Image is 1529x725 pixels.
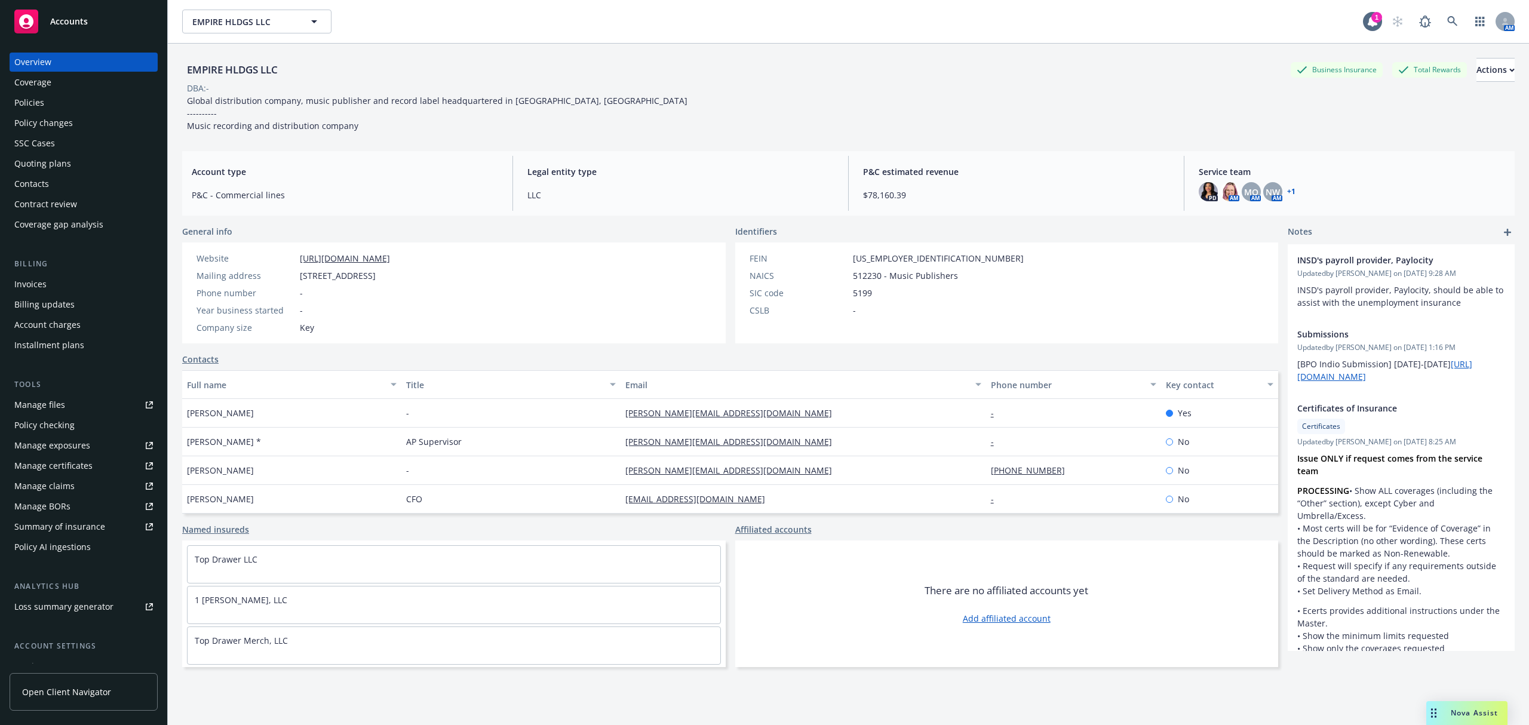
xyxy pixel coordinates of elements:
span: 512230 - Music Publishers [853,269,958,282]
button: Full name [182,370,401,399]
a: [EMAIL_ADDRESS][DOMAIN_NAME] [625,493,775,505]
a: Manage files [10,395,158,414]
div: SIC code [750,287,848,299]
div: Invoices [14,275,47,294]
span: Updated by [PERSON_NAME] on [DATE] 1:16 PM [1297,342,1505,353]
a: [PHONE_NUMBER] [991,465,1074,476]
div: INSD's payroll provider, PaylocityUpdatedby [PERSON_NAME] on [DATE] 9:28 AMINSD's payroll provide... [1288,244,1515,318]
span: - [406,407,409,419]
div: 1 [1371,12,1382,23]
span: Legal entity type [527,165,834,178]
div: Email [625,379,968,391]
a: [PERSON_NAME][EMAIL_ADDRESS][DOMAIN_NAME] [625,436,842,447]
a: Account charges [10,315,158,334]
span: [PERSON_NAME] * [187,435,261,448]
span: Yes [1178,407,1192,419]
div: Account settings [10,640,158,652]
span: No [1178,493,1189,505]
a: Contract review [10,195,158,214]
a: Search [1441,10,1464,33]
img: photo [1220,182,1239,201]
a: Affiliated accounts [735,523,812,536]
a: Top Drawer Merch, LLC [195,635,288,646]
div: Manage claims [14,477,75,496]
a: Installment plans [10,336,158,355]
div: Contract review [14,195,77,214]
span: Service team [1199,165,1505,178]
span: Updated by [PERSON_NAME] on [DATE] 8:25 AM [1297,437,1505,447]
div: Title [406,379,603,391]
span: - [853,304,856,317]
div: Actions [1476,59,1515,81]
div: Business Insurance [1291,62,1383,77]
a: Loss summary generator [10,597,158,616]
div: Manage files [14,395,65,414]
span: 5199 [853,287,872,299]
div: Manage BORs [14,497,70,516]
span: CFO [406,493,422,505]
p: • Show ALL coverages (including the “Other” section), except Cyber and Umbrella/Excess. • Most ce... [1297,484,1505,597]
button: Phone number [986,370,1162,399]
a: Billing updates [10,295,158,314]
a: [URL][DOMAIN_NAME] [300,253,390,264]
div: Coverage gap analysis [14,215,103,234]
div: SSC Cases [14,134,55,153]
div: Installment plans [14,336,84,355]
a: [PERSON_NAME][EMAIL_ADDRESS][DOMAIN_NAME] [625,465,842,476]
strong: PROCESSING [1297,485,1349,496]
a: Summary of insurance [10,517,158,536]
div: Company size [197,321,295,334]
a: Accounts [10,5,158,38]
div: Overview [14,53,51,72]
span: NW [1266,186,1280,198]
a: Manage exposures [10,436,158,455]
button: EMPIRE HLDGS LLC [182,10,331,33]
div: Mailing address [197,269,295,282]
div: Drag to move [1426,701,1441,725]
a: - [991,493,1003,505]
a: 1 [PERSON_NAME], LLC [195,594,287,606]
span: INSD's payroll provider, Paylocity [1297,254,1474,266]
div: NAICS [750,269,848,282]
button: Actions [1476,58,1515,82]
div: Service team [14,657,66,676]
button: Email [621,370,986,399]
div: Policy checking [14,416,75,435]
span: MQ [1244,186,1258,198]
span: [US_EMPLOYER_IDENTIFICATION_NUMBER] [853,252,1024,265]
div: Policies [14,93,44,112]
span: LLC [527,189,834,201]
div: Billing [10,258,158,270]
a: Overview [10,53,158,72]
span: Key [300,321,314,334]
a: Quoting plans [10,154,158,173]
a: Add affiliated account [963,612,1051,625]
span: [PERSON_NAME] [187,493,254,505]
a: Named insureds [182,523,249,536]
a: +1 [1287,188,1295,195]
span: No [1178,435,1189,448]
span: INSD's payroll provider, Paylocity, should be able to assist with the unemployment insurance [1297,284,1506,308]
a: Contacts [182,353,219,365]
div: Website [197,252,295,265]
div: Total Rewards [1392,62,1467,77]
p: [BPO Indio Submission] [DATE]-[DATE] [1297,358,1505,383]
span: - [300,304,303,317]
a: Policies [10,93,158,112]
span: P&C - Commercial lines [192,189,498,201]
span: No [1178,464,1189,477]
div: SubmissionsUpdatedby [PERSON_NAME] on [DATE] 1:16 PM[BPO Indio Submission] [DATE]-[DATE][URL][DOM... [1288,318,1515,392]
a: Manage claims [10,477,158,496]
a: Policy changes [10,113,158,133]
div: Analytics hub [10,580,158,592]
div: Phone number [197,287,295,299]
div: Contacts [14,174,49,193]
span: Notes [1288,225,1312,239]
a: Start snowing [1386,10,1410,33]
div: FEIN [750,252,848,265]
div: Quoting plans [14,154,71,173]
a: Manage certificates [10,456,158,475]
span: Certificates [1302,421,1340,432]
div: Tools [10,379,158,391]
a: Manage BORs [10,497,158,516]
